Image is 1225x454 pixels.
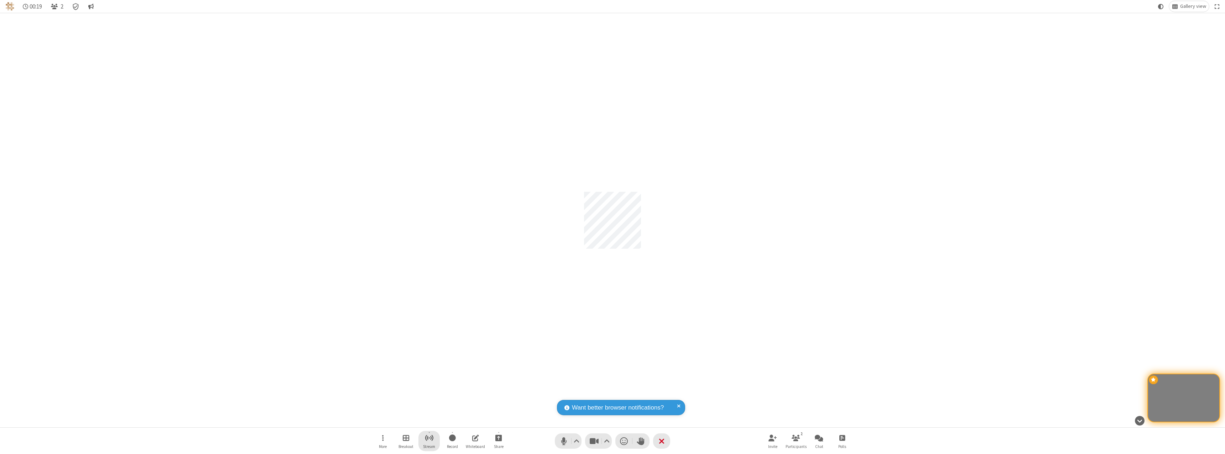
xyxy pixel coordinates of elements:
button: Fullscreen [1212,1,1223,12]
span: Invite [768,444,777,449]
button: Start sharing [488,431,509,451]
span: Participants [786,444,807,449]
button: Open chat [808,431,830,451]
button: Open poll [832,431,853,451]
div: Timer [20,1,45,12]
button: Hide [1132,412,1147,429]
button: Start recording [442,431,463,451]
span: Stream [423,444,435,449]
button: Mute (⌘+Shift+A) [555,433,582,449]
span: Polls [838,444,846,449]
span: Whiteboard [466,444,485,449]
img: QA Selenium DO NOT DELETE OR CHANGE [6,2,14,11]
button: End or leave meeting [653,433,670,449]
button: Conversation [85,1,97,12]
button: Open menu [372,431,393,451]
button: Raise hand [632,433,650,449]
button: Audio settings [572,433,582,449]
button: Change layout [1169,1,1209,12]
div: 2 [799,431,805,437]
button: Invite participants (⌘+Shift+I) [762,431,783,451]
span: Chat [815,444,823,449]
span: Record [447,444,458,449]
button: Start streaming [418,431,440,451]
button: Open participant list [785,431,807,451]
button: Video setting [602,433,612,449]
button: Open participant list [48,1,66,12]
button: Manage Breakout Rooms [395,431,417,451]
div: Meeting details Encryption enabled [69,1,83,12]
button: Using system theme [1155,1,1167,12]
span: 2 [61,3,63,10]
span: Share [494,444,504,449]
button: Send a reaction [615,433,632,449]
span: Breakout [398,444,413,449]
span: More [379,444,387,449]
button: Stop video (⌘+Shift+V) [585,433,612,449]
span: Want better browser notifications? [572,403,664,412]
span: Gallery view [1180,4,1206,9]
span: 00:19 [30,3,42,10]
button: Open shared whiteboard [465,431,486,451]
